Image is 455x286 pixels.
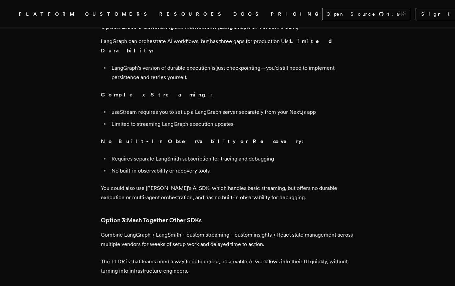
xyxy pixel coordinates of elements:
p: LangGraph can orchestrate AI workflows, but has three gaps for production UIs: [101,37,355,55]
strong: Complex Streaming: [101,91,216,98]
a: PRICING [271,10,322,18]
li: No built-in observability or recovery tools [109,166,355,176]
a: DOCS [233,10,263,18]
button: RESOURCES [159,10,225,18]
li: useStream requires you to set up a LangGraph server separately from your Next.js app [109,107,355,117]
strong: Mash Together Other SDKs [127,217,202,224]
p: Combine LangGraph + LangSmith + custom streaming + custom insights + React state management acros... [101,230,355,249]
h3: Option 3: [101,216,355,225]
span: 4.9 K [387,11,409,17]
li: LangGraph's version of durable execution is just checkpointing—you'd still need to implement pers... [109,63,355,82]
p: You could also use [PERSON_NAME]'s AI SDK, which handles basic streaming, but offers no durable e... [101,184,355,202]
p: The TLDR is that teams need a way to get durable, observable AI workflows into their UI quickly, ... [101,257,355,276]
li: Limited to streaming LangGraph execution updates [109,119,355,129]
span: Open Source [326,11,376,17]
a: CUSTOMERS [85,10,151,18]
strong: No Built-In Observability or Recovery: [101,138,307,145]
button: PLATFORM [19,10,77,18]
li: Requires separate LangSmith subscription for tracing and debugging [109,154,355,164]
